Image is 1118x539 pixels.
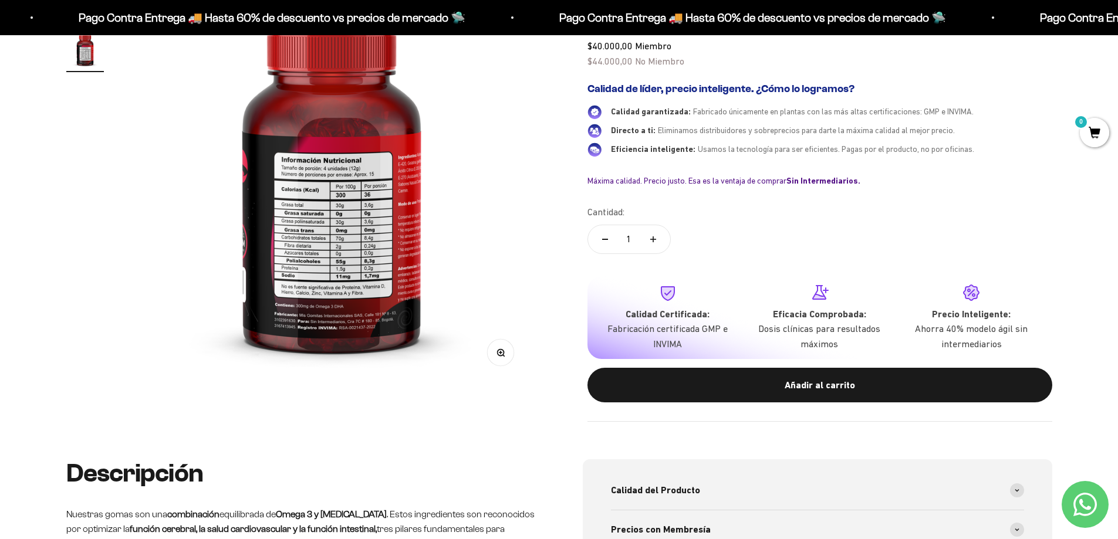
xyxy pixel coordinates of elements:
strong: Calidad Certificada: [626,309,710,320]
div: Un video del producto [14,126,243,147]
mark: 0 [1074,115,1088,129]
label: Cantidad: [587,205,624,220]
img: Gomas con Omega 3 DHA y Prebióticos [66,31,104,69]
h2: Calidad de líder, precio inteligente. ¿Cómo lo logramos? [587,83,1052,96]
span: $40.000,00 [587,40,633,51]
div: Una promoción especial [14,103,243,123]
strong: Eficacia Comprobada: [773,309,866,320]
span: Calidad del Producto [611,483,700,498]
div: Más información sobre los ingredientes [14,56,243,76]
span: Usamos la tecnología para ser eficientes. Pagas por el producto, no por oficinas. [698,144,974,154]
img: Calidad garantizada [587,105,602,119]
button: Aumentar cantidad [636,225,670,253]
img: Eficiencia inteligente [587,143,602,157]
button: Enviar [191,176,243,196]
span: Miembro [635,40,671,51]
summary: Calidad del Producto [611,471,1024,510]
span: Directo a ti: [611,126,656,135]
button: Ir al artículo 2 [66,31,104,72]
span: Enviar [192,176,242,196]
span: Eficiencia inteligente: [611,144,695,154]
span: No Miembro [635,56,684,66]
strong: Omega 3 y [MEDICAL_DATA] [276,509,387,519]
b: Sin Intermediarios. [786,176,860,185]
strong: Precio Inteligente: [932,309,1011,320]
div: Un mejor precio [14,150,243,170]
a: 0 [1080,127,1109,140]
button: Añadir al carrito [587,368,1052,403]
span: Calidad garantizada: [611,107,691,116]
button: Reducir cantidad [588,225,622,253]
img: Directo a ti [587,124,602,138]
div: Añadir al carrito [611,378,1029,393]
p: Fabricación certificada GMP e INVIMA [602,321,735,351]
strong: función cerebral, la salud cardiovascular y la función intestinal, [130,524,377,534]
p: Pago Contra Entrega 🚚 Hasta 60% de descuento vs precios de mercado 🛸 [70,8,457,27]
h2: Descripción [66,459,536,487]
p: Pago Contra Entrega 🚚 Hasta 60% de descuento vs precios de mercado 🛸 [550,8,937,27]
p: Dosis clínicas para resultados máximos [753,321,886,351]
div: Máxima calidad. Precio justo. Esa es la ventaja de comprar [587,175,1052,186]
p: Ahorra 40% modelo ágil sin intermediarios [905,321,1038,351]
p: ¿Qué te haría sentir más seguro de comprar este producto? [14,19,243,46]
strong: combinación [167,509,219,519]
span: Precios con Membresía [611,522,711,537]
span: $44.000,00 [587,56,633,66]
span: Fabricado únicamente en plantas con las más altas certificaciones: GMP e INVIMA. [693,107,974,116]
div: Reseñas de otros clientes [14,79,243,100]
span: Eliminamos distribuidores y sobreprecios para darte la máxima calidad al mejor precio. [658,126,955,135]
